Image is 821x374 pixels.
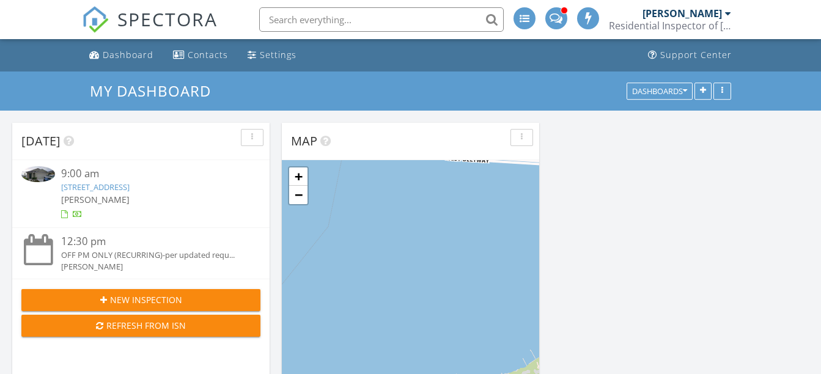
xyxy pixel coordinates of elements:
[61,182,130,193] a: [STREET_ADDRESS]
[168,44,233,67] a: Contacts
[21,315,260,337] button: Refresh from ISN
[103,49,153,61] div: Dashboard
[31,319,251,332] div: Refresh from ISN
[21,166,260,221] a: 9:00 am [STREET_ADDRESS] [PERSON_NAME]
[259,7,504,32] input: Search everything...
[609,20,731,32] div: Residential Inspector of America (Jacksonville)
[642,7,722,20] div: [PERSON_NAME]
[643,44,737,67] a: Support Center
[291,133,317,149] span: Map
[61,166,240,182] div: 9:00 am
[21,166,55,182] img: 9277304%2Freports%2F8033f4cd-660b-480f-9395-b75a33bc53cc%2Fcover_photos%2FhV8L6P64GqszYi3gFhtq%2F...
[82,6,109,33] img: The Best Home Inspection Software - Spectora
[110,293,182,306] span: New Inspection
[90,81,221,101] a: My Dashboard
[632,87,687,95] div: Dashboards
[21,133,61,149] span: [DATE]
[61,261,240,273] div: [PERSON_NAME]
[61,249,240,261] div: OFF PM ONLY (RECURRING)-per updated requ...
[289,167,307,186] a: Zoom in
[84,44,158,67] a: Dashboard
[260,49,296,61] div: Settings
[243,44,301,67] a: Settings
[82,16,218,42] a: SPECTORA
[61,194,130,205] span: [PERSON_NAME]
[660,49,732,61] div: Support Center
[117,6,218,32] span: SPECTORA
[61,234,240,249] div: 12:30 pm
[289,186,307,204] a: Zoom out
[21,289,260,311] button: New Inspection
[188,49,228,61] div: Contacts
[627,82,693,100] button: Dashboards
